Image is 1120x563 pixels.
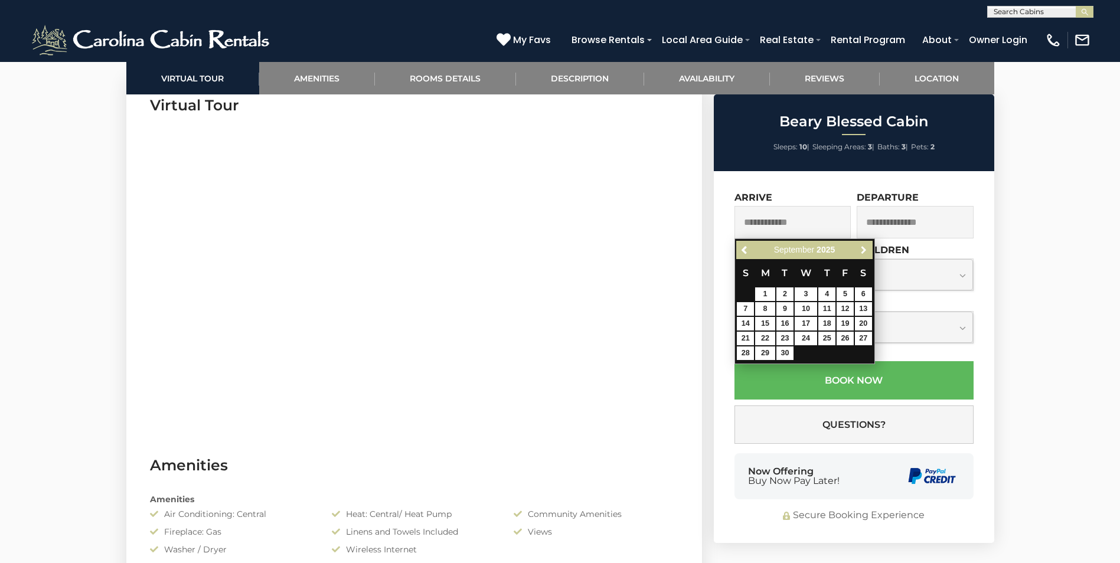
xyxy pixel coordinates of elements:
img: phone-regular-white.png [1045,32,1062,48]
img: White-1-2.png [30,22,275,58]
strong: 3 [902,142,906,151]
strong: 3 [868,142,872,151]
td: $192 [736,346,755,361]
h2: Beary Blessed Cabin [717,114,991,129]
div: Now Offering [748,467,840,486]
a: 10 [795,302,817,316]
a: 4 [818,287,835,301]
td: $160 [755,302,776,316]
span: Pets: [911,142,929,151]
td: $272 [836,331,854,346]
span: Buy Now Pay Later! [748,476,840,486]
a: 9 [776,302,794,316]
a: Local Area Guide [656,30,749,50]
span: Sunday [743,267,749,279]
a: Location [880,62,994,94]
td: $160 [755,316,776,331]
td: $160 [776,331,794,346]
td: $160 [818,316,836,331]
td: $160 [736,302,755,316]
td: $160 [818,302,836,316]
span: Monday [761,267,770,279]
strong: 2 [930,142,935,151]
span: My Favs [513,32,551,47]
a: Previous [737,243,752,257]
a: 13 [855,302,872,316]
td: $184 [854,316,873,331]
span: Saturday [860,267,866,279]
a: About [916,30,958,50]
td: $160 [818,331,836,346]
a: 1 [755,287,775,301]
td: $204 [854,287,873,302]
a: 16 [776,317,794,330]
a: 22 [755,332,775,345]
a: 17 [795,317,817,330]
a: 24 [795,332,817,345]
div: Secure Booking Experience [734,509,974,522]
li: | [877,139,908,155]
li: | [812,139,874,155]
a: 8 [755,302,775,316]
a: My Favs [497,32,554,48]
a: Rooms Details [375,62,516,94]
label: Departure [857,192,919,203]
a: Virtual Tour [126,62,259,94]
div: Washer / Dryer [141,544,323,555]
span: Wednesday [801,267,811,279]
a: Rental Program [825,30,911,50]
div: Linens and Towels Included [323,526,505,538]
a: 5 [837,287,854,301]
label: Children [857,244,909,256]
div: Fireplace: Gas [141,526,323,538]
td: $272 [854,331,873,346]
a: 14 [737,317,754,330]
a: 23 [776,332,794,345]
a: 12 [837,302,854,316]
div: Amenities [141,493,687,505]
div: Wireless Internet [323,544,505,555]
td: $160 [794,331,818,346]
td: $160 [794,287,818,302]
td: $204 [836,287,854,302]
strong: 10 [799,142,807,151]
td: $192 [776,346,794,361]
td: $184 [836,302,854,316]
td: $160 [755,287,776,302]
div: Air Conditioning: Central [141,508,323,520]
a: 30 [776,346,794,360]
td: $184 [836,316,854,331]
a: 28 [737,346,754,360]
a: Browse Rentals [566,30,651,50]
td: $160 [736,316,755,331]
a: Description [516,62,644,94]
a: 3 [795,287,817,301]
a: 19 [837,317,854,330]
a: Amenities [259,62,375,94]
span: Tuesday [782,267,788,279]
span: Next [859,246,868,255]
div: Views [505,526,687,538]
a: Reviews [770,62,880,94]
a: 7 [737,302,754,316]
img: mail-regular-white.png [1074,32,1090,48]
span: September [774,245,814,254]
a: 21 [737,332,754,345]
td: $160 [776,287,794,302]
span: Baths: [877,142,900,151]
a: 2 [776,287,794,301]
div: Heat: Central/ Heat Pump [323,508,505,520]
span: Friday [842,267,848,279]
span: Sleeps: [773,142,798,151]
div: Community Amenities [505,508,687,520]
h3: Virtual Tour [150,95,678,116]
a: 29 [755,346,775,360]
a: 26 [837,332,854,345]
a: 6 [855,287,872,301]
td: $160 [776,316,794,331]
li: | [773,139,809,155]
td: $160 [736,331,755,346]
span: 2025 [817,245,835,254]
td: $192 [755,346,776,361]
h3: Amenities [150,455,678,476]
